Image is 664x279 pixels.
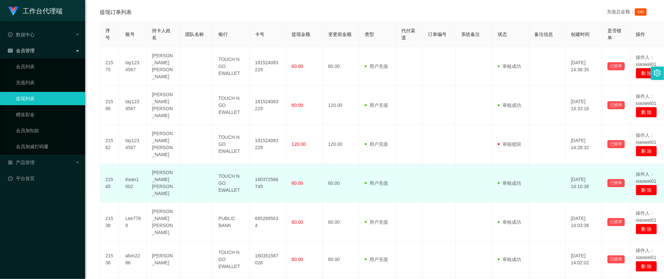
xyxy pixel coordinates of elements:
td: 60.00 [323,164,359,203]
span: 订单编号 [428,32,447,37]
span: 类型 [365,32,374,37]
span: 备注信息 [534,32,553,37]
button: 删 除 [636,68,657,79]
button: 删 除 [636,146,657,156]
button: 删 除 [636,224,657,234]
td: [DATE] 14:10:36 [566,164,602,203]
td: 160372566745 [250,164,286,203]
td: [PERSON_NAME] [PERSON_NAME] [147,47,180,86]
span: 操作人：xiaowei01 [636,171,656,184]
td: 21538 [100,203,120,242]
i: 图标: check-circle-o [8,32,13,37]
button: 删 除 [636,107,657,118]
button: 已锁单 [607,140,625,148]
span: 是否锁单 [607,28,621,40]
td: 21536 [100,242,120,277]
span: 账号 [125,32,135,37]
td: [DATE] 14:03:36 [566,203,602,242]
span: 变更前金额 [328,32,351,37]
span: 用户充值 [365,257,388,262]
span: 银行 [218,32,228,37]
span: 审核成功 [498,219,521,225]
a: 工作台代理端 [8,8,63,13]
td: 60.00 [323,242,359,277]
i: 图标: table [8,48,13,53]
span: 审核成功 [498,64,521,69]
span: 60.00 [292,219,303,225]
td: [DATE] 14:38:35 [566,47,602,86]
button: 已锁单 [607,101,625,109]
td: 21545 [100,164,120,203]
td: TOUCH N GO EWALLET [213,242,250,277]
td: [PERSON_NAME] [147,242,180,277]
img: logo.9652507e.png [8,7,19,16]
span: 540 [635,8,647,16]
a: 赠送彩金 [16,108,80,121]
td: [DATE] 14:33:16 [566,86,602,125]
span: 代付渠道 [401,28,415,40]
span: 卡号 [255,32,264,37]
span: 操作 [636,32,645,37]
td: [DATE] 14:28:32 [566,125,602,164]
td: tay1234567 [120,86,147,125]
td: 60.00 [323,203,359,242]
span: 操作人：xiaowei01 [636,55,656,67]
span: 持卡人姓名 [152,28,171,40]
span: 系统备注 [461,32,480,37]
h1: 工作台代理端 [23,0,63,22]
td: 181524083229 [250,86,286,125]
span: 数据中心 [8,32,35,37]
td: 21575 [100,47,120,86]
td: 120.00 [323,125,359,164]
span: 用户充值 [365,103,388,108]
td: tay1234567 [120,47,147,86]
span: 审核成功 [498,180,521,186]
span: 60.00 [292,180,303,186]
span: 操作人：xiaowei01 [636,210,656,223]
span: 用户充值 [365,219,388,225]
td: 181524083229 [250,47,286,86]
button: 已锁单 [607,218,625,226]
td: tay1234567 [120,125,147,164]
span: 状态 [498,32,507,37]
td: Lee7788 [120,203,147,242]
i: 图标: appstore-o [8,160,13,165]
span: 60.00 [292,103,303,108]
td: PUBLIC BANK [213,203,250,242]
span: 会员管理 [8,48,35,53]
td: 21566 [100,86,120,125]
td: Kean1002 [120,164,147,203]
span: 操作人：xiaowei01 [636,94,656,106]
button: 已锁单 [607,255,625,263]
button: 已锁单 [607,62,625,70]
a: 会员加减打码量 [16,140,80,153]
td: TOUCH N GO EWALLET [213,86,250,125]
td: [PERSON_NAME] [PERSON_NAME] [147,203,180,242]
button: 删 除 [636,185,657,195]
span: 产品管理 [8,160,35,165]
span: 提现订单列表 [100,8,132,16]
td: TOUCH N GO EWALLET [213,164,250,203]
span: 团队名称 [185,32,204,37]
span: 用户充值 [365,64,388,69]
td: alvin2286 [120,242,147,277]
span: 60.00 [292,257,303,262]
span: 操作人：xiaowei01 [636,248,656,260]
a: 图标: dashboard平台首页 [8,172,80,185]
td: 21562 [100,125,120,164]
td: 120.00 [323,86,359,125]
span: 提现金额 [292,32,310,37]
a: 会员列表 [16,60,80,73]
span: 审核成功 [498,103,521,108]
span: 120.00 [292,141,306,147]
td: TOUCH N GO EWALLET [213,47,250,86]
td: TOUCH N GO EWALLET [213,125,250,164]
span: 创建时间 [571,32,590,37]
span: 60.00 [292,64,303,69]
td: 181524083229 [250,125,286,164]
span: 用户充值 [365,180,388,186]
td: 6852895634 [250,203,286,242]
i: 图标: setting [654,69,661,77]
button: 删 除 [636,261,657,272]
span: 序号 [105,28,110,40]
